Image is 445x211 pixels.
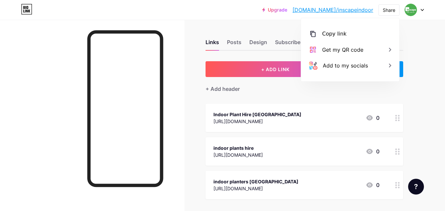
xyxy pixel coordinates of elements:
[206,38,219,50] div: Links
[206,85,240,93] div: + Add header
[213,185,298,192] div: [URL][DOMAIN_NAME]
[213,111,301,118] div: Indoor Plant Hire [GEOGRAPHIC_DATA]
[249,38,267,50] div: Design
[227,38,241,50] div: Posts
[366,147,379,155] div: 0
[322,46,363,54] div: Get my QR code
[322,30,347,38] div: Copy link
[261,66,290,72] span: + ADD LINK
[366,181,379,189] div: 0
[275,38,305,50] div: Subscribers
[213,178,298,185] div: indoor planters [GEOGRAPHIC_DATA]
[292,6,373,14] a: [DOMAIN_NAME]/inscapeindoor
[213,151,263,158] div: [URL][DOMAIN_NAME]
[213,145,263,151] div: indoor plants hire
[262,7,287,13] a: Upgrade
[206,61,346,77] button: + ADD LINK
[404,4,417,16] img: inscapeindoor
[366,114,379,122] div: 0
[323,62,368,69] div: Add to my socials
[383,7,395,13] div: Share
[213,118,301,125] div: [URL][DOMAIN_NAME]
